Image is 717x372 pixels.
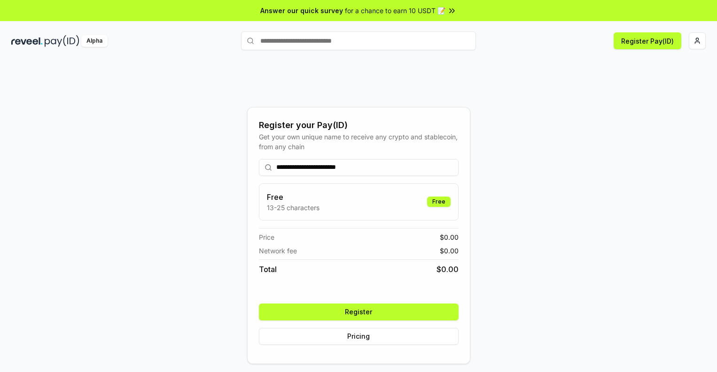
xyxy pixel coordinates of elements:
[440,246,459,256] span: $ 0.00
[267,191,320,203] h3: Free
[440,232,459,242] span: $ 0.00
[259,132,459,152] div: Get your own unique name to receive any crypto and stablecoin, from any chain
[259,119,459,132] div: Register your Pay(ID)
[614,32,681,49] button: Register Pay(ID)
[260,6,343,15] span: Answer our quick survey
[345,6,445,15] span: for a chance to earn 10 USDT 📝
[436,264,459,275] span: $ 0.00
[81,35,108,47] div: Alpha
[45,35,79,47] img: pay_id
[259,232,274,242] span: Price
[259,264,277,275] span: Total
[259,328,459,345] button: Pricing
[259,304,459,320] button: Register
[267,203,320,213] p: 13-25 characters
[427,197,451,207] div: Free
[259,246,297,256] span: Network fee
[11,35,43,47] img: reveel_dark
